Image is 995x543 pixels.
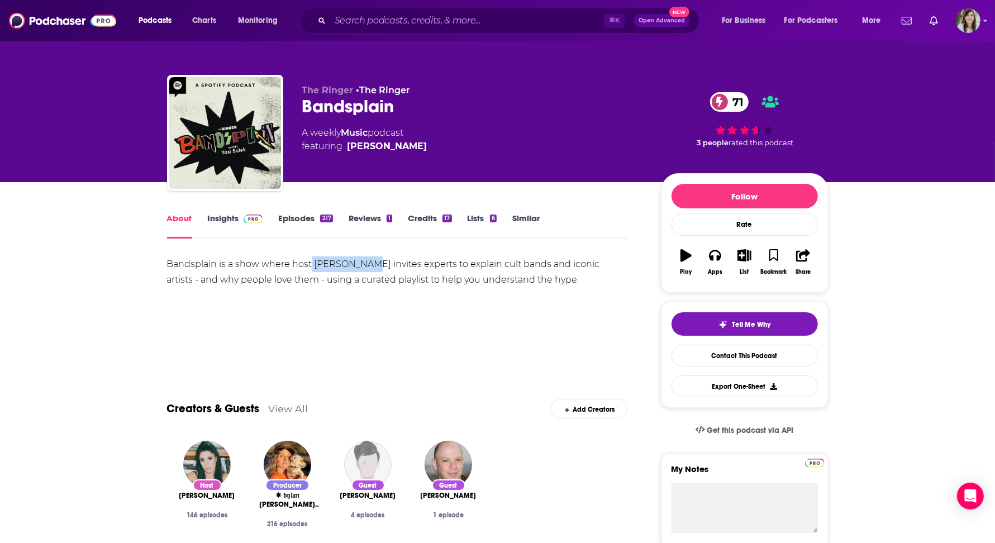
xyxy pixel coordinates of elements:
span: ✷ 𝔡𝔶𝔩𝔞𝔫 [PERSON_NAME] ✷ [256,491,319,509]
span: • [356,85,411,96]
input: Search podcasts, credits, & more... [330,12,604,30]
img: Bandsplain [169,77,281,189]
img: User Profile [956,8,980,33]
button: open menu [714,12,780,30]
button: Follow [672,184,818,208]
div: 1 episode [417,511,480,519]
img: Rob Harvilla [344,441,392,488]
div: Producer [265,479,310,491]
span: 71 [721,92,749,112]
a: Lists6 [468,213,497,239]
span: rated this podcast [729,139,794,147]
a: Show notifications dropdown [925,11,942,30]
div: Add Creators [551,399,627,418]
button: tell me why sparkleTell Me Why [672,312,818,336]
span: ⌘ K [604,13,625,28]
a: Reviews1 [349,213,392,239]
div: Bookmark [760,269,787,275]
a: About [167,213,192,239]
span: [PERSON_NAME] [421,491,477,500]
span: For Business [722,13,766,28]
img: ✷ 𝔡𝔶𝔩𝔞𝔫 𝔱𝔲𝔭𝔭𝔢𝔯 𝔯𝔲𝔭𝔢𝔯𝔱 ✷ [264,441,311,488]
a: Show notifications dropdown [897,11,916,30]
button: Open AdvancedNew [634,14,690,27]
a: Charts [185,12,223,30]
span: featuring [302,140,427,153]
a: 71 [710,92,749,112]
a: Contact This Podcast [672,345,818,366]
span: Tell Me Why [732,320,770,329]
div: Open Intercom Messenger [957,483,984,509]
a: ✷ 𝔡𝔶𝔩𝔞𝔫 𝔱𝔲𝔭𝔭𝔢𝔯 𝔯𝔲𝔭𝔢𝔯𝔱 ✷ [256,491,319,509]
img: Podchaser - Follow, Share and Rate Podcasts [9,10,116,31]
img: Podchaser Pro [805,459,825,468]
a: Stuart Braithwaite [421,491,477,500]
button: open menu [777,12,854,30]
div: Guest [432,479,465,491]
div: Play [680,269,692,275]
div: Host [193,479,222,491]
a: Yasi Salek [347,140,427,153]
a: Pro website [805,457,825,468]
button: Show profile menu [956,8,980,33]
img: tell me why sparkle [718,320,727,329]
span: Logged in as devinandrade [956,8,980,33]
span: Get this podcast via API [707,426,793,435]
button: List [730,242,759,282]
a: InsightsPodchaser Pro [208,213,263,239]
a: Episodes217 [278,213,332,239]
div: Rate [672,213,818,236]
div: Apps [708,269,722,275]
div: 1 [387,215,392,222]
a: Credits17 [408,213,451,239]
div: 216 episodes [256,520,319,528]
button: open menu [230,12,292,30]
div: 6 [490,215,497,222]
a: Yasi Salek [179,491,235,500]
div: 146 episodes [176,511,239,519]
button: open menu [131,12,186,30]
div: Search podcasts, credits, & more... [310,8,710,34]
a: Creators & Guests [167,402,260,416]
div: Share [796,269,811,275]
span: Open Advanced [639,18,685,23]
a: View All [269,403,308,415]
div: 71 3 peoplerated this podcast [661,85,829,154]
a: The Ringer [360,85,411,96]
img: Stuart Braithwaite [425,441,472,488]
div: 4 episodes [337,511,399,519]
span: Podcasts [139,13,172,28]
img: Podchaser Pro [244,215,263,223]
span: Charts [192,13,216,28]
div: 17 [442,215,451,222]
span: [PERSON_NAME] [340,491,396,500]
span: 3 people [697,139,729,147]
div: List [740,269,749,275]
button: open menu [854,12,895,30]
div: Bandsplain is a show where host [PERSON_NAME] invites experts to explain cult bands and iconic ar... [167,256,628,288]
img: Yasi Salek [183,441,231,488]
span: Monitoring [238,13,278,28]
div: 217 [320,215,332,222]
button: Bookmark [759,242,788,282]
button: Play [672,242,701,282]
a: Rob Harvilla [340,491,396,500]
span: More [862,13,881,28]
a: Music [341,127,368,138]
div: Guest [351,479,385,491]
span: New [669,7,689,17]
label: My Notes [672,464,818,483]
span: The Ringer [302,85,354,96]
span: [PERSON_NAME] [179,491,235,500]
a: Similar [512,213,540,239]
div: A weekly podcast [302,126,427,153]
button: Apps [701,242,730,282]
button: Share [788,242,817,282]
span: For Podcasters [784,13,838,28]
button: Export One-Sheet [672,375,818,397]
